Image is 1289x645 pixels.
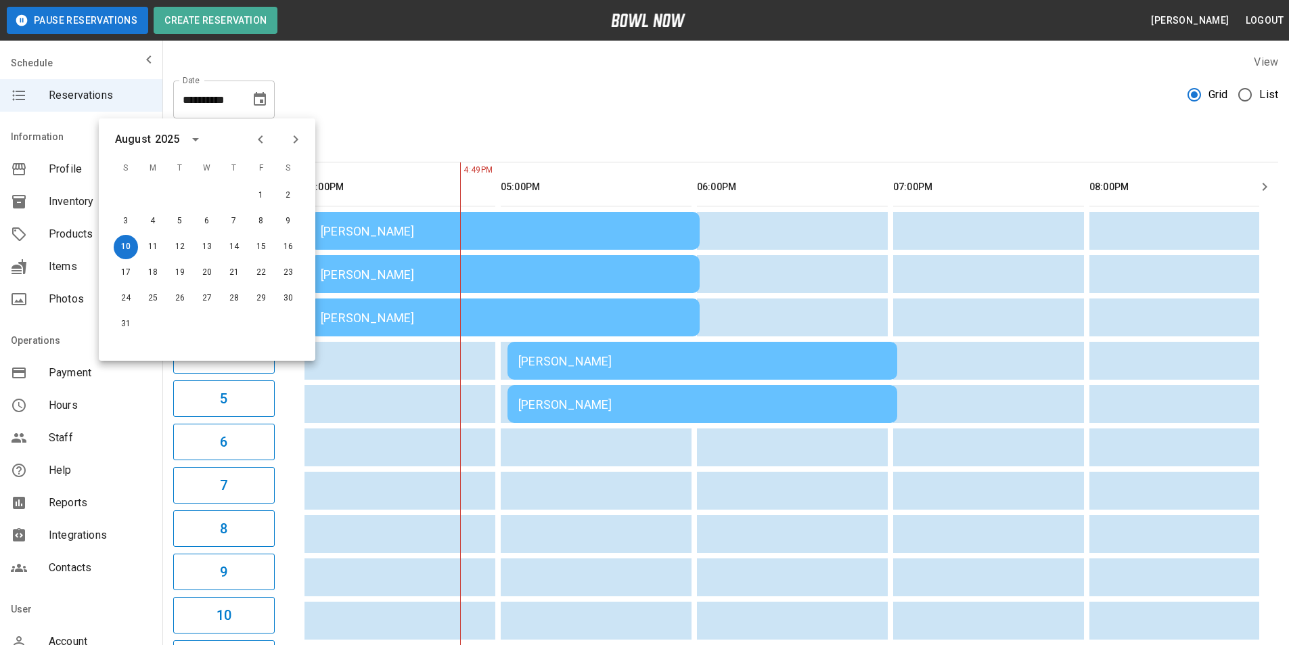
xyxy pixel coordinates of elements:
[49,226,152,242] span: Products
[49,560,152,576] span: Contacts
[154,7,277,34] button: Create Reservation
[49,291,152,307] span: Photos
[276,286,300,311] button: Aug 30, 2025
[222,261,246,285] button: Aug 21, 2025
[141,261,165,285] button: Aug 18, 2025
[249,261,273,285] button: Aug 22, 2025
[220,518,227,539] h6: 8
[49,397,152,414] span: Hours
[49,259,152,275] span: Items
[1146,8,1234,33] button: [PERSON_NAME]
[115,131,151,148] div: August
[222,286,246,311] button: Aug 28, 2025
[321,311,689,325] div: [PERSON_NAME]
[114,155,138,182] span: S
[7,7,148,34] button: Pause Reservations
[195,286,219,311] button: Aug 27, 2025
[246,86,273,113] button: Choose date, selected date is Aug 10, 2025
[276,261,300,285] button: Aug 23, 2025
[49,462,152,479] span: Help
[217,604,231,626] h6: 10
[114,312,138,336] button: Aug 31, 2025
[284,128,307,151] button: Next month
[222,209,246,233] button: Aug 7, 2025
[168,155,192,182] span: T
[49,365,152,381] span: Payment
[321,267,689,282] div: [PERSON_NAME]
[220,561,227,583] h6: 9
[195,155,219,182] span: W
[220,388,227,409] h6: 5
[222,155,246,182] span: T
[173,424,275,460] button: 6
[173,597,275,633] button: 10
[249,183,273,208] button: Aug 1, 2025
[49,527,152,543] span: Integrations
[195,235,219,259] button: Aug 13, 2025
[141,286,165,311] button: Aug 25, 2025
[173,129,1278,162] div: inventory tabs
[220,474,227,496] h6: 7
[168,235,192,259] button: Aug 12, 2025
[168,286,192,311] button: Aug 26, 2025
[141,235,165,259] button: Aug 11, 2025
[1240,8,1289,33] button: Logout
[141,155,165,182] span: M
[518,397,886,412] div: [PERSON_NAME]
[114,235,138,259] button: Aug 10, 2025
[173,467,275,504] button: 7
[168,261,192,285] button: Aug 19, 2025
[141,209,165,233] button: Aug 4, 2025
[249,155,273,182] span: F
[460,164,463,177] span: 4:49PM
[249,286,273,311] button: Aug 29, 2025
[49,87,152,104] span: Reservations
[518,354,886,368] div: [PERSON_NAME]
[173,510,275,547] button: 8
[168,209,192,233] button: Aug 5, 2025
[1259,87,1278,103] span: List
[321,224,689,238] div: [PERSON_NAME]
[276,155,300,182] span: S
[249,128,272,151] button: Previous month
[49,495,152,511] span: Reports
[49,194,152,210] span: Inventory
[276,183,300,208] button: Aug 2, 2025
[220,431,227,453] h6: 6
[1254,55,1278,68] label: View
[114,209,138,233] button: Aug 3, 2025
[195,209,219,233] button: Aug 6, 2025
[276,209,300,233] button: Aug 9, 2025
[249,209,273,233] button: Aug 8, 2025
[173,380,275,417] button: 5
[611,14,685,27] img: logo
[114,261,138,285] button: Aug 17, 2025
[222,235,246,259] button: Aug 14, 2025
[249,235,273,259] button: Aug 15, 2025
[49,161,152,177] span: Profile
[1208,87,1228,103] span: Grid
[184,128,207,151] button: calendar view is open, switch to year view
[276,235,300,259] button: Aug 16, 2025
[173,554,275,590] button: 9
[114,286,138,311] button: Aug 24, 2025
[155,131,180,148] div: 2025
[195,261,219,285] button: Aug 20, 2025
[49,430,152,446] span: Staff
